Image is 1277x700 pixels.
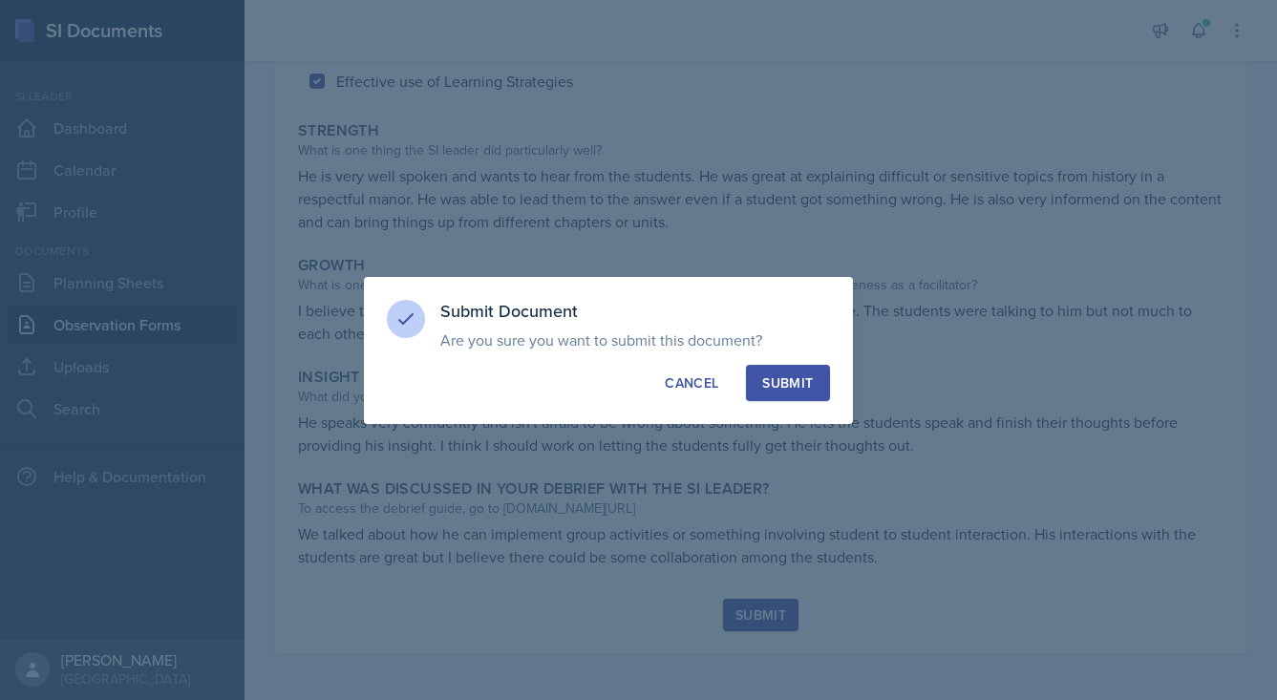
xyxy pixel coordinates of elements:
[440,330,830,350] p: Are you sure you want to submit this document?
[746,365,829,401] button: Submit
[665,373,718,392] div: Cancel
[762,373,813,392] div: Submit
[649,365,734,401] button: Cancel
[440,300,830,323] h3: Submit Document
